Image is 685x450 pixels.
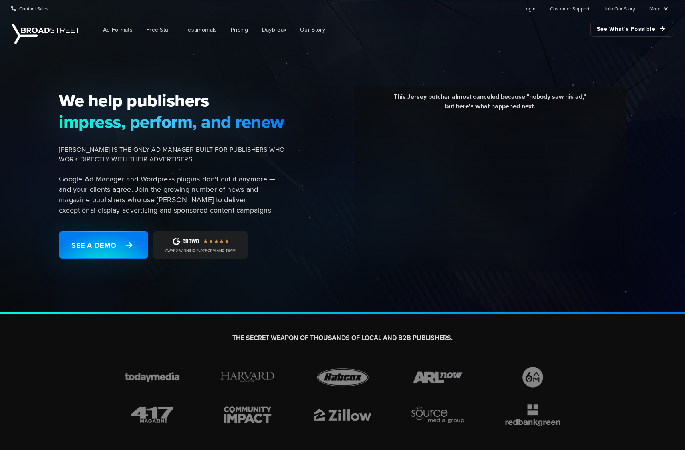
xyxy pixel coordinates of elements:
[146,26,172,34] span: Free Stuff
[360,92,620,117] div: This Jersey butcher almost canceled because "nobody saw his ad," but here's what happened next.
[185,26,217,34] span: Testimonials
[11,0,49,16] a: Contact Sales
[97,21,139,39] a: Ad Formats
[225,21,254,39] a: Pricing
[309,402,376,427] img: brand-icon
[550,0,590,16] a: Customer Support
[649,0,668,16] a: More
[294,21,331,39] a: Our Story
[231,26,248,34] span: Pricing
[309,365,376,390] img: brand-icon
[262,26,286,34] span: Daybreak
[360,117,620,263] iframe: YouTube video player
[59,174,285,215] p: Google Ad Manager and Wordpress plugins don't cut it anymore — and your clients agree. Join the g...
[140,21,178,39] a: Free Stuff
[119,334,566,342] h2: THE SECRET WEAPON OF THOUSANDS OF LOCAL AND B2B PUBLISHERS.
[256,21,292,39] a: Daybreak
[179,21,223,39] a: Testimonials
[604,0,635,16] a: Join Our Story
[103,26,133,34] span: Ad Formats
[300,26,325,34] span: Our Story
[214,365,281,390] img: brand-icon
[214,402,281,427] img: brand-icon
[524,0,536,16] a: Login
[405,402,471,427] img: brand-icon
[59,231,148,259] a: See a Demo
[12,24,80,44] img: Broadstreet | The Ad Manager for Small Publishers
[119,402,185,427] img: brand-icon
[590,21,673,37] a: See What's Possible
[59,111,285,132] span: impress, perform, and renew
[84,17,673,43] nav: Main
[500,402,566,427] img: brand-icon
[119,365,185,390] img: brand-icon
[59,90,285,111] span: We help publishers
[500,365,566,390] img: brand-icon
[405,365,471,390] img: brand-icon
[59,145,285,164] span: [PERSON_NAME] IS THE ONLY AD MANAGER BUILT FOR PUBLISHERS WHO WORK DIRECTLY WITH THEIR ADVERTISERS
